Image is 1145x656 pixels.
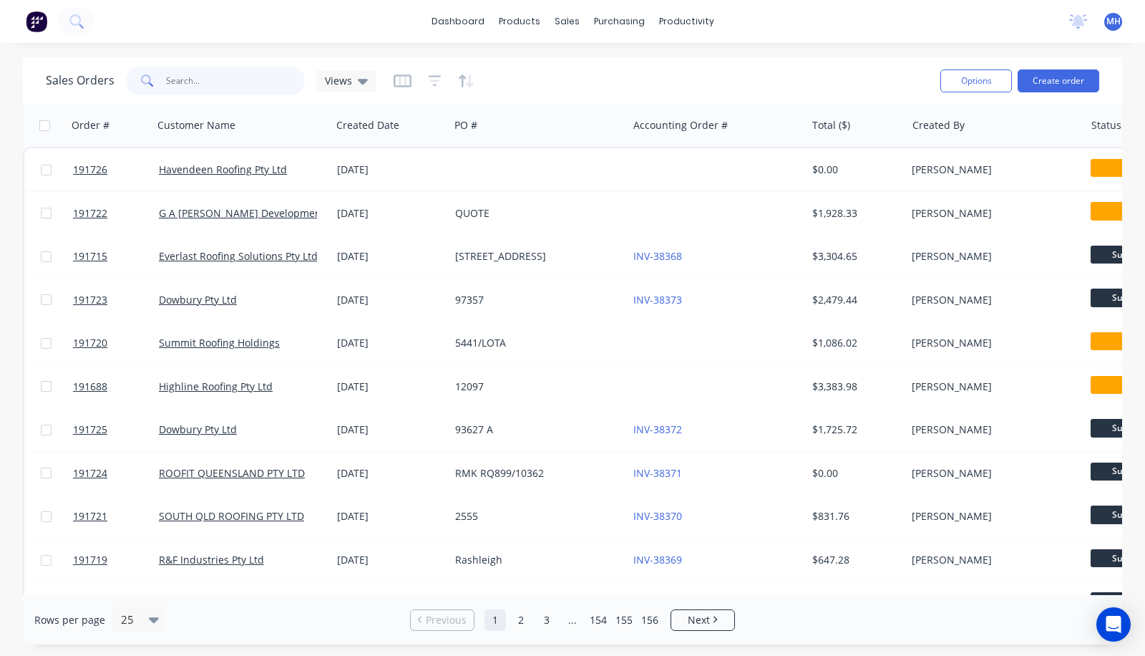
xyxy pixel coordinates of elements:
[812,509,896,524] div: $831.76
[912,336,1071,350] div: [PERSON_NAME]
[484,609,506,631] a: Page 1 is your current page
[72,118,109,132] div: Order #
[633,118,728,132] div: Accounting Order #
[639,609,661,631] a: Page 156
[633,466,682,480] a: INV-38371
[73,539,159,582] a: 191719
[159,380,273,393] a: Highline Roofing Pty Ltd
[73,336,107,350] span: 191720
[912,509,1071,524] div: [PERSON_NAME]
[159,293,237,307] a: Dowbury Pty Ltd
[633,509,682,523] a: INV-38370
[46,74,114,87] h1: Sales Orders
[159,423,237,436] a: Dowbury Pty Ltd
[912,553,1071,567] div: [PERSON_NAME]
[73,192,159,235] a: 191722
[455,509,614,524] div: 2555
[912,380,1071,394] div: [PERSON_NAME]
[337,509,444,524] div: [DATE]
[159,249,318,263] a: Everlast Roofing Solutions Pty Ltd
[337,206,444,221] div: [DATE]
[812,249,896,264] div: $3,304.65
[325,73,352,88] span: Views
[34,613,105,627] span: Rows per page
[73,279,159,322] a: 191723
[424,11,492,32] a: dashboard
[73,509,107,524] span: 191721
[73,235,159,278] a: 191715
[613,609,635,631] a: Page 155
[812,293,896,307] div: $2,479.44
[159,466,305,480] a: ROOFIT QUEENSLAND PTY LTD
[1106,15,1121,28] span: MH
[73,553,107,567] span: 191719
[337,553,444,567] div: [DATE]
[455,336,614,350] div: 5441/LOTA
[166,67,306,95] input: Search...
[73,423,107,437] span: 191725
[812,380,896,394] div: $3,383.98
[812,118,850,132] div: Total ($)
[337,423,444,437] div: [DATE]
[455,249,614,264] div: [STREET_ADDRESS]
[671,613,734,627] a: Next page
[812,163,896,177] div: $0.00
[337,380,444,394] div: [DATE]
[337,466,444,481] div: [DATE]
[912,249,1071,264] div: [PERSON_NAME]
[812,206,896,221] div: $1,928.33
[426,613,467,627] span: Previous
[1018,69,1099,92] button: Create order
[562,609,583,631] a: Jump forward
[633,293,682,307] a: INV-38373
[336,118,399,132] div: Created Date
[159,163,287,176] a: Havendeen Roofing Pty Ltd
[26,11,47,32] img: Factory
[73,365,159,408] a: 191688
[73,466,107,481] span: 191724
[73,582,159,625] a: 191519
[73,452,159,495] a: 191724
[633,423,682,436] a: INV-38372
[455,423,614,437] div: 93627 A
[536,609,557,631] a: Page 3
[455,293,614,307] div: 97357
[510,609,532,631] a: Page 2
[492,11,547,32] div: products
[455,553,614,567] div: Rashleigh
[337,336,444,350] div: [DATE]
[588,609,609,631] a: Page 154
[337,293,444,307] div: [DATE]
[337,249,444,264] div: [DATE]
[73,206,107,221] span: 191722
[159,509,304,523] a: SOUTH QLD ROOFING PTY LTD
[73,293,107,307] span: 191723
[73,495,159,538] a: 191721
[940,69,1012,92] button: Options
[404,609,741,631] ul: Pagination
[337,163,444,177] div: [DATE]
[73,163,107,177] span: 191726
[73,408,159,451] a: 191725
[455,206,614,221] div: QUOTE
[812,466,896,481] div: $0.00
[157,118,235,132] div: Customer Name
[633,249,682,263] a: INV-38368
[633,553,682,566] a: INV-38369
[73,380,107,394] span: 191688
[812,553,896,567] div: $647.28
[455,380,614,394] div: 12097
[454,118,477,132] div: PO #
[159,553,264,566] a: R&F Industries Pty Ltd
[812,336,896,350] div: $1,086.02
[159,336,280,349] a: Summit Roofing Holdings
[912,206,1071,221] div: [PERSON_NAME]
[812,423,896,437] div: $1,725.72
[411,613,474,627] a: Previous page
[652,11,721,32] div: productivity
[455,466,614,481] div: RMK RQ899/10362
[547,11,587,32] div: sales
[587,11,652,32] div: purchasing
[1091,118,1121,132] div: Status
[912,293,1071,307] div: [PERSON_NAME]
